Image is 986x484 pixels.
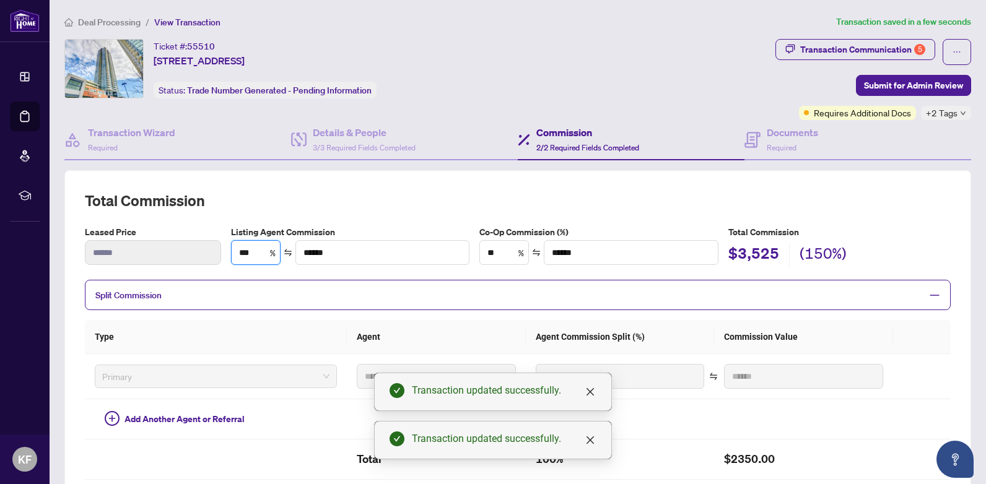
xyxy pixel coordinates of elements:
th: Commission Value [714,320,893,354]
span: Required [88,143,118,152]
button: Open asap [936,441,974,478]
h2: $3,525 [728,243,779,267]
div: Transaction updated successfully. [412,383,596,398]
label: Listing Agent Commission [231,225,469,239]
h2: $2350.00 [724,449,883,469]
th: Type [85,320,347,354]
span: swap [532,248,541,257]
label: Co-Op Commission (%) [479,225,718,239]
span: +2 Tags [926,106,958,120]
span: close [585,387,595,397]
span: down [960,110,966,116]
h2: Total Commission [85,191,951,210]
button: Add Another Agent or Referral [95,409,255,429]
button: Submit for Admin Review [856,75,971,96]
span: Split Commission [95,290,162,301]
h4: Documents [767,125,818,140]
div: Ticket #: [154,39,215,53]
div: Transaction Communication [800,40,925,59]
span: plus-circle [105,411,120,426]
button: Transaction Communication5 [775,39,935,60]
article: Transaction saved in a few seconds [836,15,971,29]
label: Leased Price [85,225,221,239]
div: 5 [914,44,925,55]
a: Close [583,433,597,447]
span: View Transaction [154,17,220,28]
div: Status: [154,82,377,98]
h4: Commission [536,125,639,140]
span: 3/3 Required Fields Completed [313,143,416,152]
span: [STREET_ADDRESS] [154,53,245,68]
span: check-circle [390,431,404,446]
span: 55510 [187,41,215,52]
img: IMG-W12372691_1.jpg [65,40,143,98]
span: close [585,435,595,445]
span: swap [284,248,292,257]
span: Requires Additional Docs [814,106,911,119]
th: Agent [347,320,526,354]
li: / [146,15,149,29]
th: Agent Commission Split (%) [526,320,714,354]
img: logo [10,9,40,32]
span: ellipsis [953,48,961,56]
span: Required [767,143,796,152]
span: swap [709,372,718,381]
span: Trade Number Generated - Pending Information [187,85,372,96]
span: Submit for Admin Review [864,76,963,95]
span: Primary [102,367,329,386]
a: Close [583,385,597,399]
h4: Details & People [313,125,416,140]
span: home [64,18,73,27]
h2: 100% [536,449,704,469]
h5: Total Commission [728,225,951,239]
span: minus [929,290,940,301]
div: Transaction updated successfully. [412,431,596,446]
span: Add Another Agent or Referral [124,412,245,426]
h2: Total [357,449,516,469]
span: 2/2 Required Fields Completed [536,143,639,152]
span: check-circle [390,383,404,398]
h2: (150%) [800,243,847,267]
h4: Transaction Wizard [88,125,175,140]
span: Deal Processing [78,17,141,28]
span: KF [18,451,32,468]
div: Split Commission [85,280,951,310]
